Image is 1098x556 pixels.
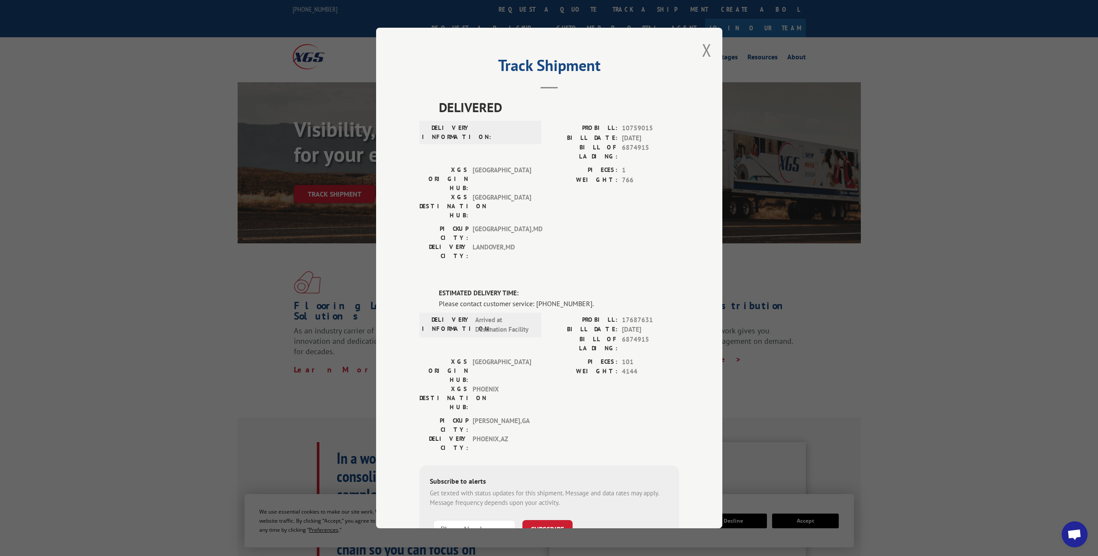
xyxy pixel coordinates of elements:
label: DELIVERY CITY: [419,434,468,453]
label: XGS ORIGIN HUB: [419,165,468,193]
span: LANDOVER , MD [473,242,531,261]
span: 1 [622,165,679,175]
label: BILL OF LADING: [549,143,618,161]
label: XGS DESTINATION HUB: [419,385,468,412]
span: DELIVERED [439,97,679,117]
label: PICKUP CITY: [419,416,468,434]
div: Open chat [1062,521,1088,547]
span: 6874915 [622,335,679,353]
span: 4144 [622,367,679,377]
span: 6874915 [622,143,679,161]
span: [PERSON_NAME] , GA [473,416,531,434]
label: BILL DATE: [549,133,618,143]
span: [DATE] [622,325,679,335]
label: WEIGHT: [549,367,618,377]
span: 17687631 [622,315,679,325]
div: Subscribe to alerts [430,476,669,488]
label: PIECES: [549,357,618,367]
span: PHOENIX , AZ [473,434,531,453]
span: [GEOGRAPHIC_DATA] [473,357,531,385]
span: [GEOGRAPHIC_DATA] [473,193,531,220]
div: Get texted with status updates for this shipment. Message and data rates may apply. Message frequ... [430,488,669,508]
span: [DATE] [622,133,679,143]
label: XGS ORIGIN HUB: [419,357,468,385]
div: Please contact customer service: [PHONE_NUMBER]. [439,298,679,309]
label: WEIGHT: [549,175,618,185]
input: Phone Number [433,520,515,538]
span: Arrived at Destination Facility [475,315,534,335]
button: SUBSCRIBE [522,520,573,538]
h2: Track Shipment [419,59,679,76]
span: [GEOGRAPHIC_DATA] [473,165,531,193]
label: BILL DATE: [549,325,618,335]
label: BILL OF LADING: [549,335,618,353]
label: ESTIMATED DELIVERY TIME: [439,288,679,298]
span: 10759015 [622,123,679,133]
label: DELIVERY CITY: [419,242,468,261]
label: PIECES: [549,165,618,175]
span: [GEOGRAPHIC_DATA] , MD [473,224,531,242]
label: PROBILL: [549,315,618,325]
label: DELIVERY INFORMATION: [422,315,471,335]
button: Close modal [702,39,712,61]
label: XGS DESTINATION HUB: [419,193,468,220]
span: 766 [622,175,679,185]
span: PHOENIX [473,385,531,412]
label: PICKUP CITY: [419,224,468,242]
span: 101 [622,357,679,367]
label: PROBILL: [549,123,618,133]
label: DELIVERY INFORMATION: [422,123,471,142]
